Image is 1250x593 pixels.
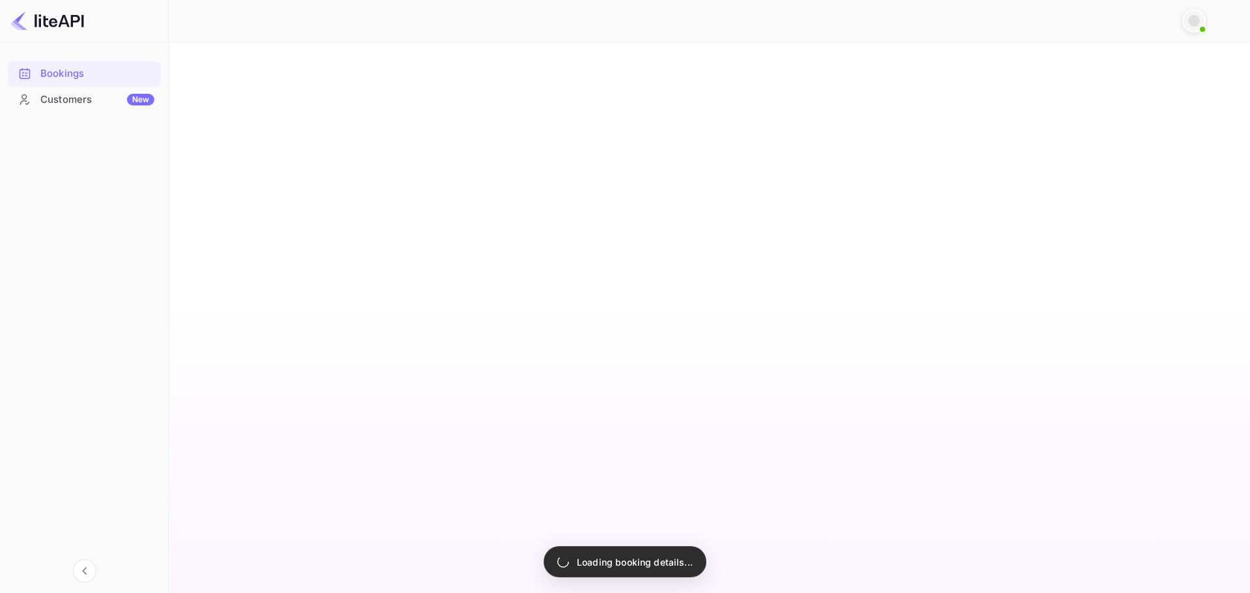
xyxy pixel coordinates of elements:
div: New [127,94,154,105]
button: Collapse navigation [73,559,96,583]
div: CustomersNew [8,87,161,113]
p: Loading booking details... [577,555,693,569]
div: Customers [40,92,154,107]
div: Bookings [40,66,154,81]
div: Bookings [8,61,161,87]
img: LiteAPI logo [10,10,84,31]
a: Bookings [8,61,161,85]
a: CustomersNew [8,87,161,111]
